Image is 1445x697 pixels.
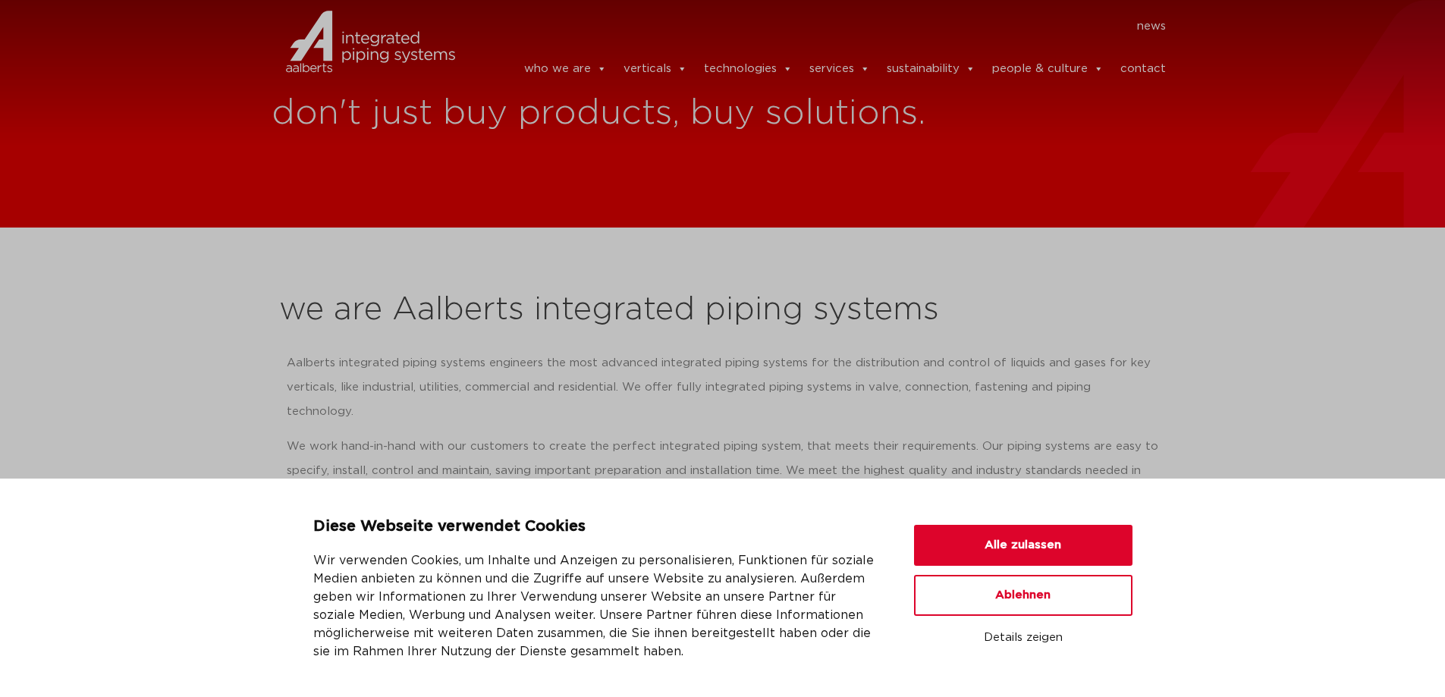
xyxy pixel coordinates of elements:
a: verticals [624,54,687,84]
button: Alle zulassen [914,525,1132,566]
a: people & culture [992,54,1104,84]
button: Ablehnen [914,575,1132,616]
h2: we are Aalberts integrated piping systems [279,292,1167,328]
p: Wir verwenden Cookies, um Inhalte und Anzeigen zu personalisieren, Funktionen für soziale Medien ... [313,551,878,661]
button: Details zeigen [914,625,1132,651]
p: Aalberts integrated piping systems engineers the most advanced integrated piping systems for the ... [287,351,1159,424]
a: services [809,54,870,84]
p: Diese Webseite verwendet Cookies [313,515,878,539]
a: who we are [524,54,607,84]
a: technologies [704,54,793,84]
a: contact [1120,54,1166,84]
a: sustainability [887,54,975,84]
nav: Menu [478,14,1167,39]
p: We work hand-in-hand with our customers to create the perfect integrated piping system, that meet... [287,435,1159,507]
a: news [1137,14,1166,39]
